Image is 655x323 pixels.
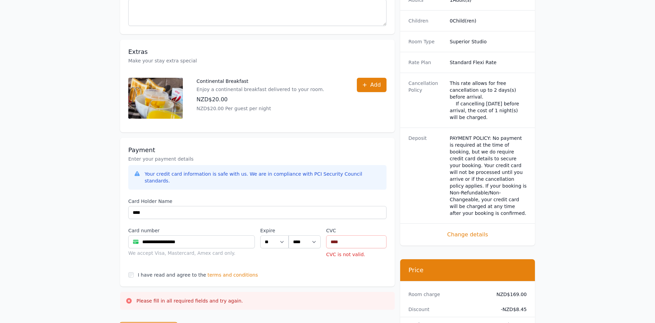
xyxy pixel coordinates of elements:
dd: Standard Flexi Rate [450,59,527,66]
div: Your credit card information is safe with us. We are in compliance with PCI Security Council stan... [145,171,381,184]
dt: Rate Plan [408,59,444,66]
img: Continental Breakfast [128,78,183,119]
p: Make your stay extra special [128,57,387,64]
dd: PAYMENT POLICY: No payment is required at the time of booking, but we do require credit card deta... [450,135,527,217]
dt: Room charge [408,291,485,298]
p: Please fill in all required fields and try again. [136,297,243,304]
span: terms and conditions [207,271,258,278]
dd: NZD$169.00 [491,291,527,298]
p: NZD$20.00 Per guest per night [196,105,324,112]
span: Add [370,81,381,89]
dt: Discount [408,306,485,313]
dt: Deposit [408,135,444,217]
label: Expire [260,227,289,234]
dt: Room Type [408,38,444,45]
h3: Price [408,266,527,274]
label: I have read and agree to the [138,272,206,278]
label: . [289,227,321,234]
button: Add [357,78,387,92]
p: Continental Breakfast [196,78,324,85]
p: Enter your payment details [128,156,387,162]
div: We accept Visa, Mastercard, Amex card only. [128,250,255,256]
dd: Superior Studio [450,38,527,45]
label: CVC [326,227,387,234]
dd: - NZD$8.45 [491,306,527,313]
h3: Payment [128,146,387,154]
label: Card Holder Name [128,198,387,205]
span: Change details [408,231,527,239]
h3: Extras [128,48,387,56]
p: Enjoy a continental breakfast delivered to your room. [196,86,324,93]
p: NZD$20.00 [196,96,324,104]
dt: Children [408,17,444,24]
dt: Cancellation Policy [408,80,444,121]
div: This rate allows for free cancellation up to 2 days(s) before arrival. If cancelling [DATE] befor... [450,80,527,121]
label: Card number [128,227,255,234]
dd: 0 Child(ren) [450,17,527,24]
p: CVC is not valid. [326,251,387,258]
